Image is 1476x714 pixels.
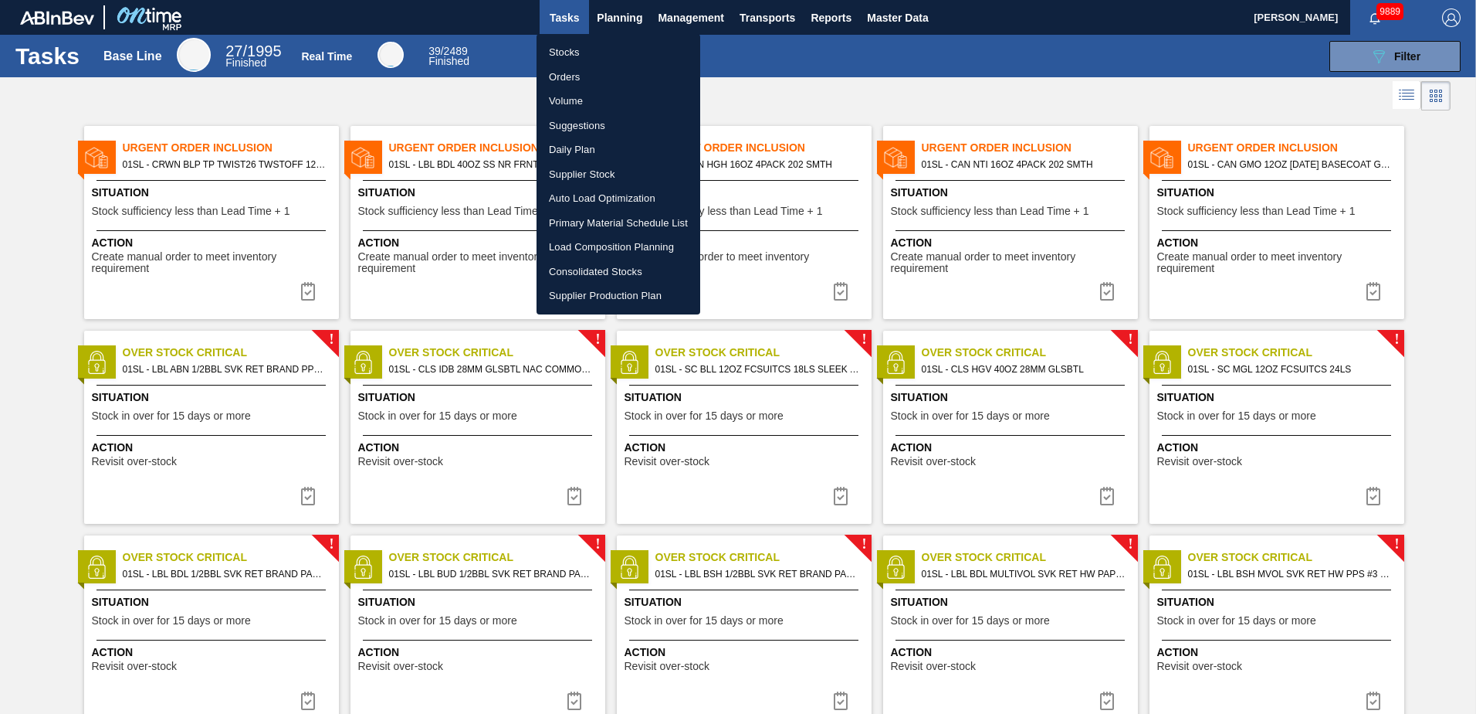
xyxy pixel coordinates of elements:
[537,138,700,162] a: Daily Plan
[537,162,700,187] a: Supplier Stock
[537,235,700,260] a: Load Composition Planning
[537,260,700,284] a: Consolidated Stocks
[537,211,700,236] a: Primary Material Schedule List
[537,186,700,211] a: Auto Load Optimization
[537,284,700,308] a: Supplier Production Plan
[537,40,700,65] a: Stocks
[537,89,700,114] a: Volume
[537,65,700,90] a: Orders
[537,114,700,138] a: Suggestions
